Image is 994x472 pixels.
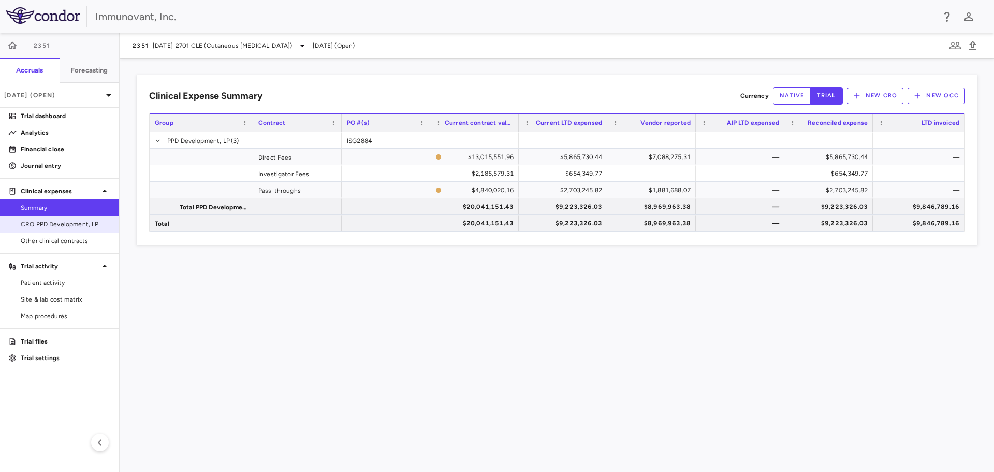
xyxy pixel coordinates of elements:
p: [DATE] (Open) [4,91,103,100]
div: $9,846,789.16 [882,215,959,232]
p: Currency [740,91,769,101]
div: Investigator Fees [253,165,342,181]
div: — [705,182,779,198]
div: $7,088,275.31 [617,149,691,165]
div: $9,223,326.03 [794,215,868,232]
span: LTD invoiced [922,119,959,126]
span: Reconciled expense [808,119,868,126]
span: Other clinical contracts [21,236,111,246]
p: Trial files [21,337,111,346]
span: Summary [21,203,111,212]
button: New OCC [908,88,965,104]
div: $5,865,730.44 [528,149,602,165]
div: Pass-throughs [253,182,342,198]
span: Total [155,216,169,232]
div: $2,185,579.31 [440,165,514,182]
p: Trial dashboard [21,111,111,121]
div: ISG2884 [342,132,430,148]
img: logo-full-SnFGN8VE.png [6,7,80,24]
p: Analytics [21,128,111,137]
span: Group [155,119,173,126]
button: native [773,87,811,105]
div: $8,969,963.38 [617,215,691,232]
div: $20,041,151.43 [440,198,514,215]
button: trial [810,87,842,105]
h6: Clinical Expense Summary [149,89,262,103]
p: Trial settings [21,353,111,363]
div: — [705,215,779,232]
div: — [705,149,779,165]
div: $654,349.77 [528,165,602,182]
div: Direct Fees [253,149,342,165]
span: (3) [231,133,239,149]
div: — [705,198,779,215]
div: $2,703,245.82 [528,182,602,198]
span: 2351 [133,41,149,50]
span: 2351 [34,41,50,50]
span: [DATE]-2701 CLE (Cutaneous [MEDICAL_DATA]) [153,41,292,50]
span: The contract record and uploaded budget values do not match. Please review the contract record an... [435,149,514,164]
div: $9,223,326.03 [528,215,602,232]
span: Site & lab cost matrix [21,295,111,304]
p: Journal entry [21,161,111,170]
p: Financial close [21,145,111,154]
div: $8,969,963.38 [617,198,691,215]
div: $9,223,326.03 [794,198,868,215]
h6: Forecasting [71,66,108,75]
span: Current LTD expensed [536,119,602,126]
div: — [882,165,959,182]
div: $1,881,688.07 [617,182,691,198]
span: Contract [258,119,285,126]
div: $2,703,245.82 [794,182,868,198]
div: Immunovant, Inc. [95,9,934,24]
p: Clinical expenses [21,187,98,196]
div: — [617,165,691,182]
div: — [705,165,779,182]
div: $4,840,020.16 [446,182,514,198]
div: $654,349.77 [794,165,868,182]
div: $9,846,789.16 [882,198,959,215]
p: Trial activity [21,262,98,271]
span: AIP LTD expensed [727,119,779,126]
div: — [882,182,959,198]
span: [DATE] (Open) [313,41,355,50]
span: Vendor reported [640,119,691,126]
span: The contract record and uploaded budget values do not match. Please review the contract record an... [435,182,514,197]
span: PPD Development, LP [167,133,230,149]
span: PO #(s) [347,119,370,126]
span: Current contract value [445,119,514,126]
button: New CRO [847,88,904,104]
div: — [882,149,959,165]
div: $20,041,151.43 [440,215,514,232]
h6: Accruals [16,66,43,75]
div: $13,015,551.96 [446,149,514,165]
span: Patient activity [21,278,111,288]
span: Map procedures [21,311,111,321]
div: $9,223,326.03 [528,198,602,215]
span: CRO PPD Development, LP [21,220,111,229]
div: $5,865,730.44 [794,149,868,165]
span: Total PPD Development, LP [180,199,247,216]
